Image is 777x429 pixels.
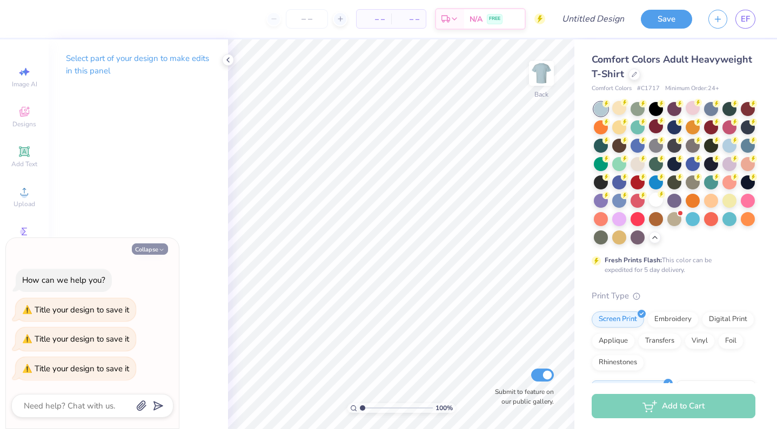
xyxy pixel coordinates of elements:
strong: Fresh Prints Flash: [605,256,662,264]
div: Screen Print [592,311,644,328]
span: – – [398,13,419,25]
div: Title your design to save it [35,333,129,344]
div: Foil [718,333,743,349]
span: Add Text [11,160,37,168]
img: Back [531,63,552,84]
div: Digital Print [702,311,754,328]
span: – – [363,13,385,25]
span: 100 % [436,403,453,413]
div: How can we help you? [22,275,105,285]
p: Select part of your design to make edits in this panel [66,52,211,77]
span: N/A [470,13,483,25]
span: Minimum Order: 24 + [665,84,719,93]
div: Vinyl [685,333,715,349]
input: – – [286,9,328,29]
input: Untitled Design [553,8,633,30]
a: EF [735,10,755,29]
span: Image AI [12,80,37,88]
div: Title your design to save it [35,363,129,374]
div: Applique [592,333,635,349]
div: Embroidery [647,311,699,328]
div: Rhinestones [592,355,644,371]
div: This color can be expedited for 5 day delivery. [605,255,738,275]
span: EF [741,13,750,25]
button: Collapse [132,243,168,255]
span: Comfort Colors [592,84,632,93]
div: Transfers [638,333,681,349]
span: Comfort Colors Adult Heavyweight T-Shirt [592,53,752,80]
span: Upload [14,200,35,208]
span: FREE [489,15,500,23]
div: Back [534,90,548,99]
button: Save [641,10,692,29]
span: Designs [12,120,36,128]
label: Submit to feature on our public gallery. [489,387,554,406]
span: # C1717 [637,84,660,93]
div: Print Type [592,290,755,302]
div: Title your design to save it [35,304,129,315]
